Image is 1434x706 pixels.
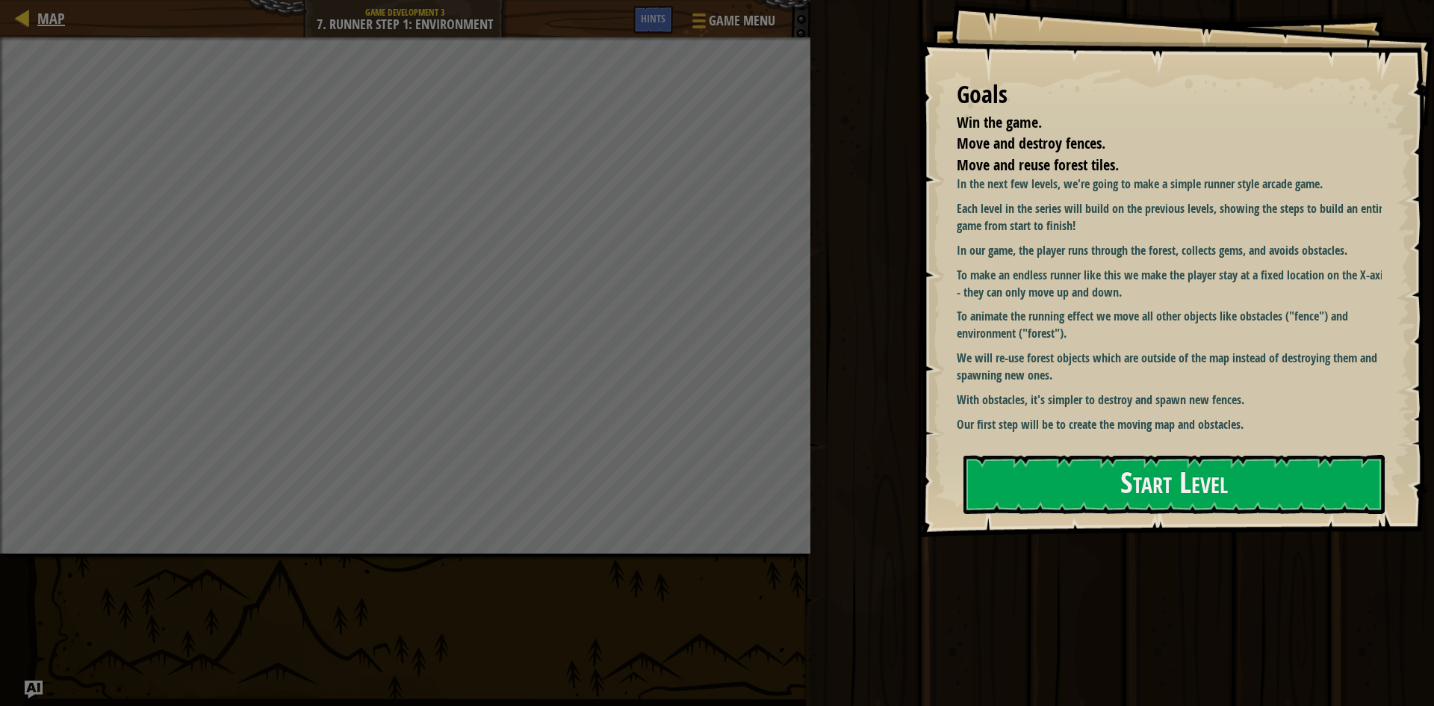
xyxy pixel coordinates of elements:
p: With obstacles, it's simpler to destroy and spawn new fences. [957,391,1393,409]
p: To make an endless runner like this we make the player stay at a fixed location on the X-axis - t... [957,267,1393,301]
span: Map [37,8,65,28]
span: Move and destroy fences. [957,133,1105,153]
span: Move and reuse forest tiles. [957,155,1119,175]
p: In our game, the player runs through the forest, collects gems, and avoids obstacles. [957,242,1393,259]
span: Win the game. [957,112,1042,132]
span: Hints [641,11,665,25]
p: We will re-use forest objects which are outside of the map instead of destroying them and spawnin... [957,350,1393,384]
button: Game Menu [680,6,784,41]
li: Move and destroy fences. [938,133,1378,155]
p: In the next few levels, we're going to make a simple runner style arcade game. [957,176,1393,193]
li: Move and reuse forest tiles. [938,155,1378,176]
button: Ask AI [25,681,43,699]
button: Start Level [963,455,1385,514]
div: Goals [957,78,1382,112]
p: Each level in the series will build on the previous levels, showing the steps to build an entire ... [957,200,1393,235]
a: Map [30,8,65,28]
p: To animate the running effect we move all other objects like obstacles ("fence") and environment ... [957,308,1393,342]
span: Game Menu [709,11,775,31]
li: Win the game. [938,112,1378,134]
p: Our first step will be to create the moving map and obstacles. [957,416,1393,433]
